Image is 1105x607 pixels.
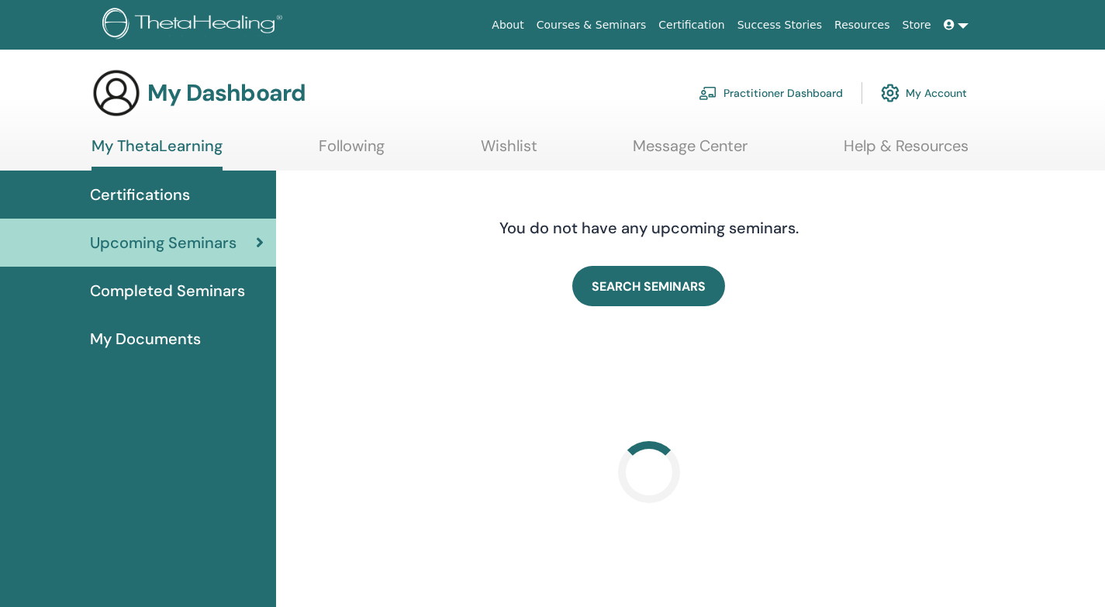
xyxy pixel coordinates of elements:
[731,11,828,40] a: Success Stories
[90,279,245,302] span: Completed Seminars
[481,136,537,167] a: Wishlist
[102,8,288,43] img: logo.png
[92,68,141,118] img: generic-user-icon.jpg
[405,219,893,237] h4: You do not have any upcoming seminars.
[828,11,896,40] a: Resources
[319,136,385,167] a: Following
[633,136,748,167] a: Message Center
[90,327,201,350] span: My Documents
[592,278,706,295] span: SEARCH SEMINARS
[881,80,900,106] img: cog.svg
[90,231,237,254] span: Upcoming Seminars
[652,11,730,40] a: Certification
[881,76,967,110] a: My Account
[699,76,843,110] a: Practitioner Dashboard
[896,11,938,40] a: Store
[92,136,223,171] a: My ThetaLearning
[485,11,530,40] a: About
[699,86,717,100] img: chalkboard-teacher.svg
[530,11,653,40] a: Courses & Seminars
[147,79,306,107] h3: My Dashboard
[844,136,969,167] a: Help & Resources
[572,266,725,306] a: SEARCH SEMINARS
[90,183,190,206] span: Certifications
